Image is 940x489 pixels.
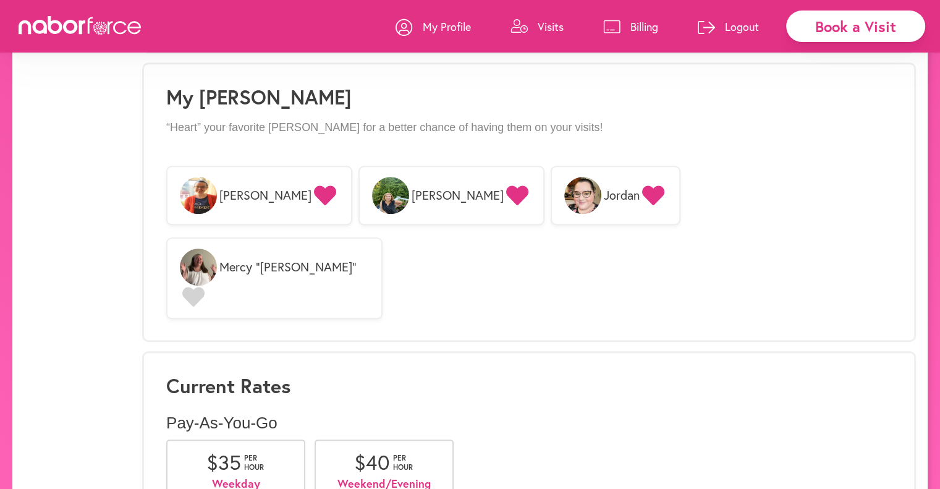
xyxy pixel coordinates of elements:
[630,19,658,34] p: Billing
[698,8,759,45] a: Logout
[244,454,266,472] span: per hour
[372,177,409,214] img: r1o9TEgxS4SHIMemF9XR
[206,449,241,475] span: $ 35
[393,454,415,472] span: per hour
[219,188,311,203] span: [PERSON_NAME]
[180,177,217,214] img: p7KqnyF4RDSbARUGVaJn
[725,19,759,34] p: Logout
[786,11,925,42] div: Book a Visit
[166,374,892,398] h3: Current Rates
[603,8,658,45] a: Billing
[166,85,892,109] h1: My [PERSON_NAME]
[510,8,564,45] a: Visits
[412,188,504,203] span: [PERSON_NAME]
[354,449,390,475] span: $ 40
[538,19,564,34] p: Visits
[166,121,892,135] p: “Heart” your favorite [PERSON_NAME] for a better chance of having them on your visits!
[180,249,217,286] img: CE11Vh4LQn2RYGIFcTrz
[564,177,601,214] img: 2CucXmoRJeDSvYxjvz8v
[423,19,471,34] p: My Profile
[166,414,892,433] p: Pay-As-You-Go
[604,188,640,203] span: Jordan
[396,8,471,45] a: My Profile
[219,260,357,274] span: Mercy "[PERSON_NAME]"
